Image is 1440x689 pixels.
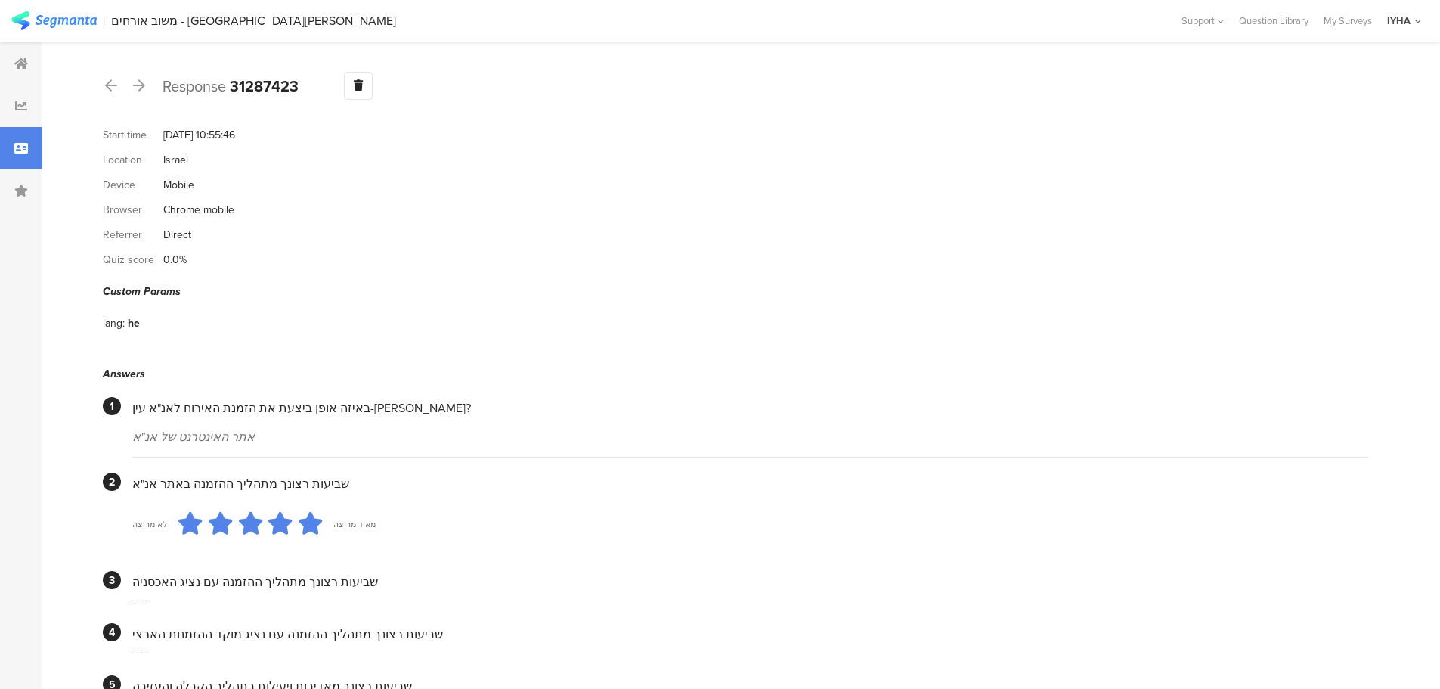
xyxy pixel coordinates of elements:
[103,315,128,331] div: lang:
[132,625,1368,643] div: שביעות רצונך מתהליך ההזמנה עם נציג מוקד ההזמנות הארצי
[103,571,121,589] div: 3
[11,11,97,30] img: segmanta logo
[163,227,191,243] div: Direct
[103,202,163,218] div: Browser
[1387,14,1411,28] div: IYHA
[132,573,1368,591] div: שביעות רצונך מתהליך ההזמנה עם נציג האכסניה
[111,14,396,28] div: משוב אורחים - [GEOGRAPHIC_DATA][PERSON_NAME]
[163,127,235,143] div: [DATE] 10:55:46
[103,177,163,193] div: Device
[163,177,194,193] div: Mobile
[163,75,226,98] span: Response
[1231,14,1316,28] a: Question Library
[163,252,187,268] div: 0.0%
[103,127,163,143] div: Start time
[103,473,121,491] div: 2
[103,227,163,243] div: Referrer
[132,643,1368,660] div: ----
[132,518,167,530] div: לא מרוצה
[163,152,188,168] div: Israel
[132,399,1368,417] div: באיזה אופן ביצעת את הזמנת האירוח לאנ"א עין-[PERSON_NAME]?
[103,366,1368,382] div: Answers
[333,518,376,530] div: מאוד מרוצה
[103,152,163,168] div: Location
[128,315,140,331] div: he
[103,284,1368,299] div: Custom Params
[103,12,105,29] div: |
[1181,9,1224,33] div: Support
[103,623,121,641] div: 4
[103,397,121,415] div: 1
[230,75,299,98] b: 31287423
[132,591,1368,608] div: ----
[103,252,163,268] div: Quiz score
[163,202,234,218] div: Chrome mobile
[132,428,1368,445] div: אתר האינטרנט של אנ"א
[1316,14,1380,28] a: My Surveys
[132,475,1368,492] div: שביעות רצונך מתהליך ההזמנה באתר אנ"א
